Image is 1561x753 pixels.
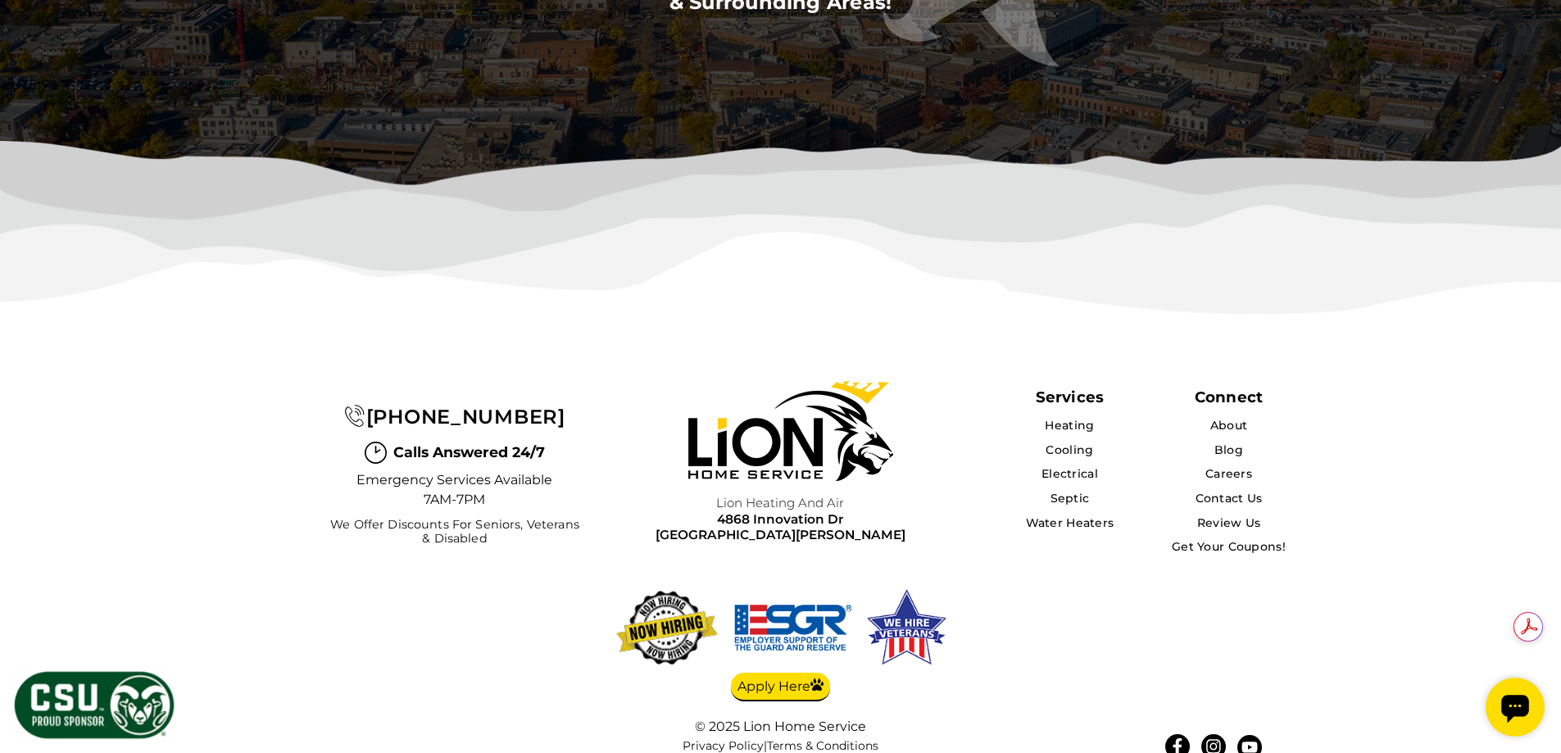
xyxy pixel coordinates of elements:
a: Heating [1045,418,1094,433]
a: Blog [1214,442,1243,457]
div: Connect [1195,388,1263,406]
a: 4868 Innovation Dr[GEOGRAPHIC_DATA][PERSON_NAME] [656,511,905,543]
a: Electrical [1041,466,1098,481]
a: Get Your Coupons! [1172,539,1286,554]
span: [GEOGRAPHIC_DATA][PERSON_NAME] [656,527,905,542]
span: Services [1036,388,1104,406]
a: Apply Here [731,673,830,702]
a: Privacy Policy [683,738,764,753]
div: © 2025 Lion Home Service [617,719,945,734]
img: CSU Sponsor Badge [12,669,176,741]
span: We Offer Discounts for Seniors, Veterans & Disabled [325,518,583,547]
a: [PHONE_NUMBER] [344,405,565,429]
a: Review Us [1197,515,1261,530]
img: We hire veterans [732,587,855,669]
a: Water Heaters [1026,515,1114,530]
span: [PHONE_NUMBER] [366,405,565,429]
a: Cooling [1046,442,1093,457]
div: Open chat widget [7,7,66,66]
a: Careers [1205,466,1252,481]
a: Terms & Conditions [767,738,878,753]
span: Lion Heating and Air [608,497,952,508]
img: We hire veterans [864,587,948,669]
img: now-hiring [612,587,722,669]
a: About [1210,418,1247,433]
a: Contact Us [1196,491,1263,506]
a: Septic [1050,491,1090,506]
span: Calls Answered 24/7 [393,442,545,463]
span: 4868 Innovation Dr [656,511,905,527]
span: Emergency Services Available 7AM-7PM [356,470,553,510]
